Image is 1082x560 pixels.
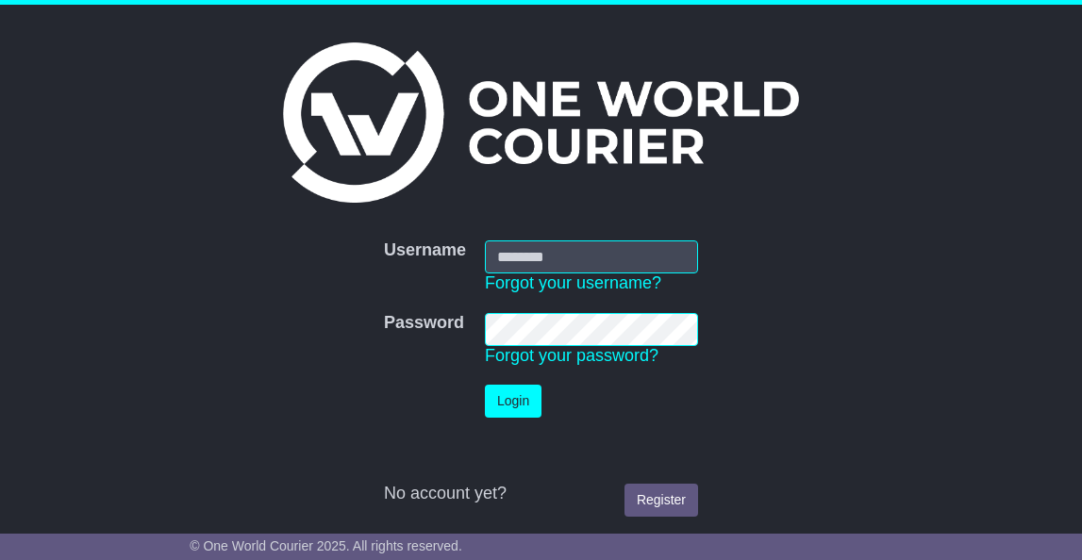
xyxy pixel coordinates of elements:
[384,240,466,261] label: Username
[384,313,464,334] label: Password
[485,346,658,365] a: Forgot your password?
[283,42,798,203] img: One World
[485,273,661,292] a: Forgot your username?
[190,538,462,553] span: © One World Courier 2025. All rights reserved.
[485,385,541,418] button: Login
[384,484,698,504] div: No account yet?
[624,484,698,517] a: Register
